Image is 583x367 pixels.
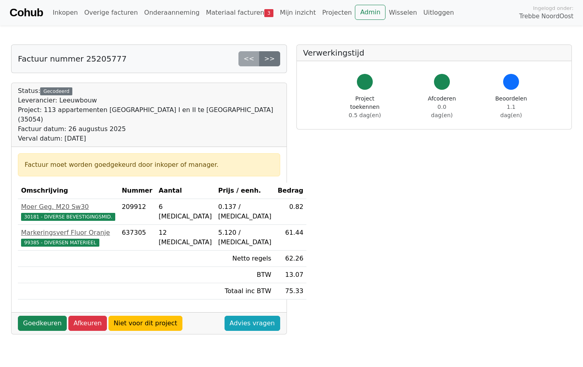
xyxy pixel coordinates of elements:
a: Mijn inzicht [277,5,319,21]
span: 1.1 dag(en) [500,104,522,118]
div: 0.137 / [MEDICAL_DATA] [218,202,271,221]
td: 75.33 [275,283,307,299]
th: Bedrag [275,183,307,199]
td: 0.82 [275,199,307,225]
a: Inkopen [49,5,81,21]
a: Cohub [10,3,43,22]
div: Project toekennen [341,95,389,120]
a: Projecten [319,5,355,21]
a: Niet voor dit project [108,316,182,331]
div: 5.120 / [MEDICAL_DATA] [218,228,271,247]
div: Factuur moet worden goedgekeurd door inkoper of manager. [25,160,273,170]
a: Onderaanneming [141,5,203,21]
div: Project: 113 appartementen [GEOGRAPHIC_DATA] I en II te [GEOGRAPHIC_DATA] (35054) [18,105,280,124]
th: Nummer [118,183,155,199]
span: 99385 - DIVERSEN MATERIEEL [21,239,99,247]
a: Overige facturen [81,5,141,21]
div: Status: [18,86,280,143]
td: 62.26 [275,251,307,267]
a: Afkeuren [68,316,107,331]
a: >> [259,51,280,66]
a: Wisselen [385,5,420,21]
a: Markeringsverf Fluor Oranje99385 - DIVERSEN MATERIEEL [21,228,115,247]
th: Aantal [155,183,215,199]
td: Totaal inc BTW [215,283,275,299]
td: 61.44 [275,225,307,251]
div: Markeringsverf Fluor Oranje [21,228,115,238]
th: Omschrijving [18,183,118,199]
div: Gecodeerd [40,87,72,95]
td: 637305 [118,225,155,251]
span: 0.5 dag(en) [349,112,381,118]
div: Leverancier: Leeuwbouw [18,96,280,105]
td: 13.07 [275,267,307,283]
td: Netto regels [215,251,275,267]
div: Verval datum: [DATE] [18,134,280,143]
a: Materiaal facturen3 [203,5,277,21]
div: 6 [MEDICAL_DATA] [159,202,212,221]
div: Beoordelen [495,95,527,120]
div: Factuur datum: 26 augustus 2025 [18,124,280,134]
th: Prijs / eenh. [215,183,275,199]
h5: Factuur nummer 25205777 [18,54,127,64]
span: Ingelogd onder: [533,4,573,12]
div: Afcoderen [427,95,457,120]
span: 0.0 dag(en) [431,104,453,118]
span: 30181 - DIVERSE BEVESTIGINGSMID. [21,213,115,221]
span: Trebbe NoordOost [519,12,573,21]
div: Moer Geg. M20 Sw30 [21,202,115,212]
div: 12 [MEDICAL_DATA] [159,228,212,247]
td: BTW [215,267,275,283]
a: Admin [355,5,385,20]
a: Moer Geg. M20 Sw3030181 - DIVERSE BEVESTIGINGSMID. [21,202,115,221]
a: Advies vragen [225,316,280,331]
td: 209912 [118,199,155,225]
span: 3 [264,9,273,17]
h5: Verwerkingstijd [303,48,566,58]
a: Uitloggen [420,5,457,21]
a: Goedkeuren [18,316,67,331]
